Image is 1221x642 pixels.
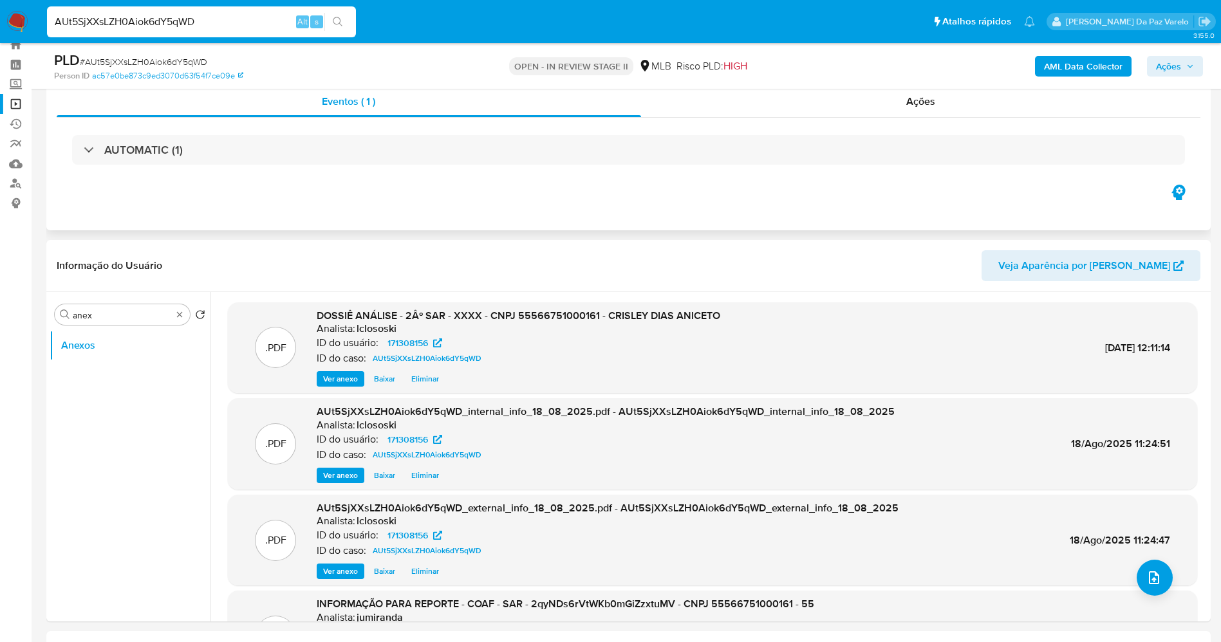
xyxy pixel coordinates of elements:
p: Analista: [317,611,355,624]
span: Ações [906,94,935,109]
p: ID do usuário: [317,529,378,542]
span: 171308156 [387,527,428,543]
span: Ver anexo [323,565,358,578]
h1: Informação do Usuário [57,259,162,272]
button: Procurar [60,309,70,320]
p: ID do caso: [317,544,366,557]
a: AUt5SjXXsLZH0Aiok6dY5qWD [368,543,487,558]
a: 171308156 [380,335,450,351]
span: [DATE] 12:11:14 [1105,340,1170,355]
span: Baixar [374,469,395,482]
button: Baixar [368,371,402,387]
button: Eliminar [405,468,445,483]
span: Baixar [374,372,395,385]
b: AML Data Collector [1044,56,1123,77]
button: Ações [1147,56,1203,77]
span: HIGH [723,59,747,73]
button: Veja Aparência por [PERSON_NAME] [982,250,1200,281]
p: OPEN - IN REVIEW STAGE II [509,57,633,75]
span: Ver anexo [323,469,358,482]
h3: AUTOMATIC (1) [104,143,183,157]
p: ID do caso: [317,448,366,461]
p: .PDF [265,437,286,451]
b: PLD [54,50,80,70]
p: Analista: [317,419,355,432]
span: 171308156 [387,335,428,351]
span: AUt5SjXXsLZH0Aiok6dY5qWD [373,543,481,558]
p: ID do caso: [317,352,366,365]
a: AUt5SjXXsLZH0Aiok6dY5qWD [368,351,487,366]
a: AUt5SjXXsLZH0Aiok6dY5qWD [368,447,487,463]
span: Baixar [374,565,395,578]
h6: lclososki [357,515,396,527]
p: ID do usuário: [317,336,378,349]
button: Baixar [368,468,402,483]
p: .PDF [265,533,286,547]
p: Analista: [317,322,355,335]
span: AUt5SjXXsLZH0Aiok6dY5qWD [373,351,481,366]
button: Ver anexo [317,564,364,579]
button: Eliminar [405,564,445,579]
button: Baixar [368,564,402,579]
span: 171308156 [387,432,428,447]
span: Eliminar [411,469,439,482]
span: s [315,15,319,28]
h6: jumiranda [357,611,403,624]
div: AUTOMATIC (1) [72,135,1185,165]
span: INFORMAÇÃO PARA REPORTE - COAF - SAR - 2qyNDs6rVtWKb0mGiZzxtuMV - CNPJ 55566751000161 - 55 [317,596,814,611]
p: ID do usuário: [317,433,378,446]
button: Ver anexo [317,371,364,387]
span: Alt [297,15,308,28]
a: Sair [1198,15,1211,28]
span: AUt5SjXXsLZH0Aiok6dY5qWD_internal_info_18_08_2025.pdf - AUt5SjXXsLZH0Aiok6dY5qWD_internal_info_18... [317,404,895,419]
h6: lclososki [357,322,396,335]
span: Atalhos rápidos [942,15,1011,28]
button: Anexos [50,330,210,361]
span: Risco PLD: [676,59,747,73]
a: Notificações [1024,16,1035,27]
button: search-icon [324,13,351,31]
p: Analista: [317,515,355,527]
span: 18/Ago/2025 11:24:51 [1071,436,1170,451]
span: Eventos ( 1 ) [322,94,375,109]
span: Ver anexo [323,372,358,385]
a: 171308156 [380,432,450,447]
button: Eliminar [405,371,445,387]
span: AUt5SjXXsLZH0Aiok6dY5qWD [373,447,481,463]
input: Pesquise usuários ou casos... [47,14,356,30]
h6: lclososki [357,419,396,432]
span: Eliminar [411,565,439,578]
input: Procurar [73,309,172,321]
p: patricia.varelo@mercadopago.com.br [1066,15,1193,28]
button: Retornar ao pedido padrão [195,309,205,324]
span: AUt5SjXXsLZH0Aiok6dY5qWD_external_info_18_08_2025.pdf - AUt5SjXXsLZH0Aiok6dY5qWD_external_info_18... [317,500,899,515]
button: Apagar busca [174,309,185,320]
button: Ver anexo [317,468,364,483]
a: 171308156 [380,527,450,543]
span: 18/Ago/2025 11:24:47 [1070,533,1170,547]
span: Veja Aparência por [PERSON_NAME] [998,250,1170,281]
button: upload-file [1137,560,1173,596]
span: # AUt5SjXXsLZH0Aiok6dY5qWD [80,55,207,68]
p: .PDF [265,341,286,355]
span: DOSSIÊ ANÁLISE - 2Âº SAR - XXXX - CNPJ 55566751000161 - CRISLEY DIAS ANICETO [317,308,720,323]
b: Person ID [54,70,89,82]
div: MLB [638,59,671,73]
span: 3.155.0 [1193,30,1215,41]
span: Eliminar [411,372,439,385]
a: ac57e0be873c9ed3070d63f54f7ce09e [92,70,243,82]
button: AML Data Collector [1035,56,1132,77]
span: Ações [1156,56,1181,77]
